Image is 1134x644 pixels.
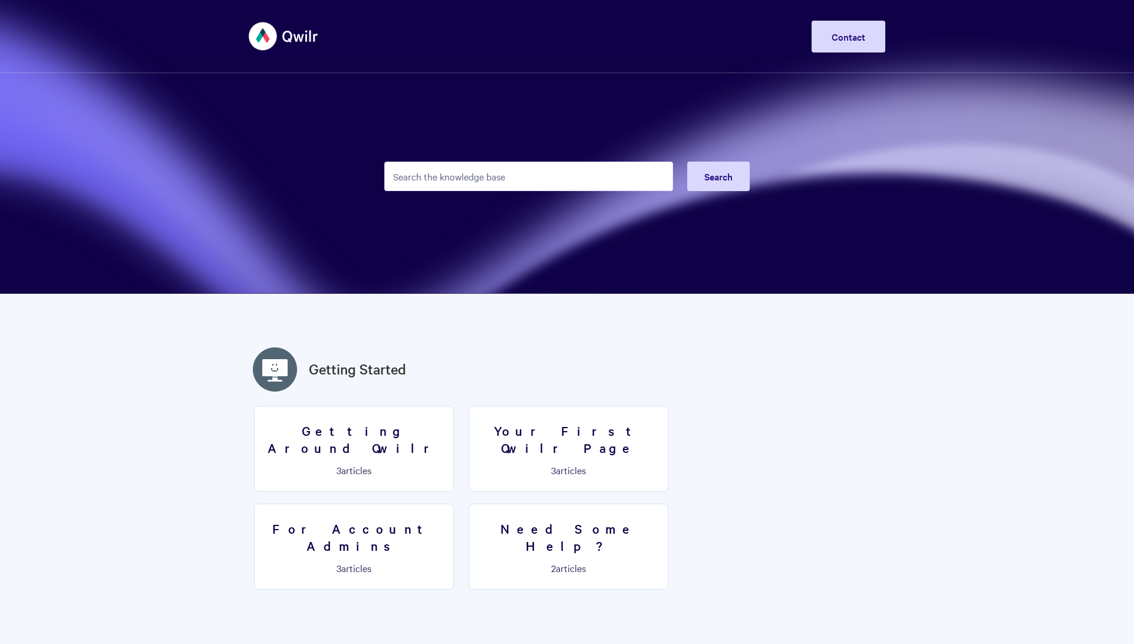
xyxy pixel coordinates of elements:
span: 2 [551,561,556,574]
a: Getting Around Qwilr 3articles [254,406,454,492]
span: Search [704,170,733,183]
a: Getting Started [309,359,406,380]
input: Search the knowledge base [384,162,673,191]
span: 3 [337,561,341,574]
a: Need Some Help? 2articles [469,504,668,590]
span: 3 [551,464,556,477]
p: articles [262,563,446,573]
p: articles [262,465,446,475]
a: Your First Qwilr Page 3articles [469,406,668,492]
a: Contact [812,21,885,52]
h3: Your First Qwilr Page [476,422,661,456]
p: articles [476,563,661,573]
h3: For Account Admins [262,520,446,554]
button: Search [687,162,750,191]
img: Qwilr Help Center [249,14,319,58]
h3: Need Some Help? [476,520,661,554]
p: articles [476,465,661,475]
a: For Account Admins 3articles [254,504,454,590]
span: 3 [337,464,341,477]
h3: Getting Around Qwilr [262,422,446,456]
